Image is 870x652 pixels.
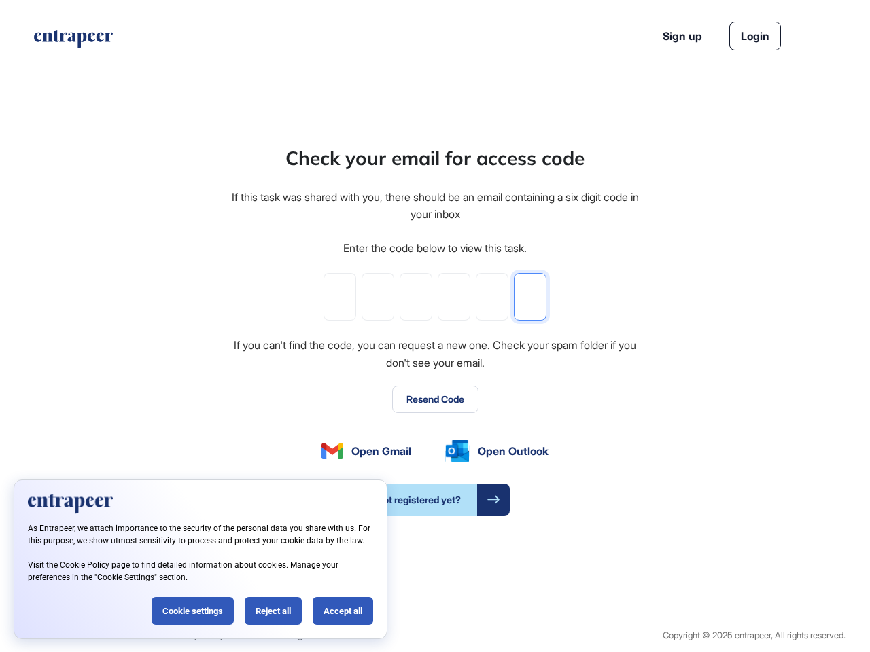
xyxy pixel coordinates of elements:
a: Open Gmail [321,443,411,459]
a: Sign up [663,28,702,44]
span: Not registered yet? [360,484,477,516]
div: If this task was shared with you, there should be an email containing a six digit code in your inbox [230,189,640,223]
a: Login [729,22,781,50]
a: Open Outlook [445,440,549,462]
a: Not registered yet? [360,484,510,516]
div: Check your email for access code [285,144,585,173]
div: Enter the code below to view this task. [343,240,527,257]
div: Copyright © 2025 entrapeer, All rights reserved. [663,630,846,640]
button: Resend Code [392,386,478,413]
span: Open Gmail [351,443,411,459]
div: If you can't find the code, you can request a new one. Check your spam folder if you don't see yo... [230,337,640,372]
a: entrapeer-logo [33,30,114,53]
span: Open Outlook [478,443,549,459]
